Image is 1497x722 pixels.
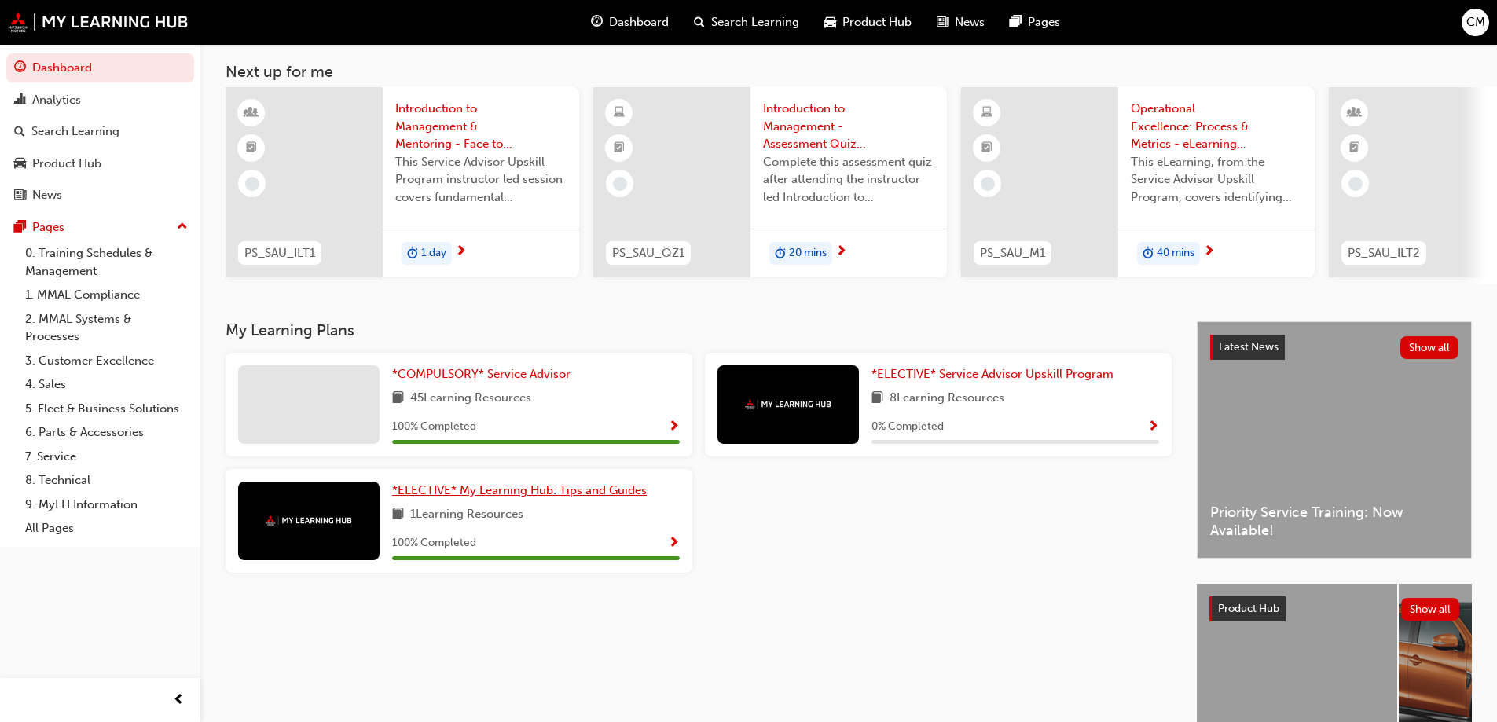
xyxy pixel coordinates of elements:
[410,505,523,525] span: 1 Learning Resources
[1209,596,1459,621] a: Product HubShow all
[1010,13,1022,32] span: pages-icon
[591,13,603,32] span: guage-icon
[392,418,476,436] span: 100 % Completed
[578,6,681,38] a: guage-iconDashboard
[997,6,1073,38] a: pages-iconPages
[955,13,985,31] span: News
[14,157,26,171] span: car-icon
[924,6,997,38] a: news-iconNews
[1218,602,1279,615] span: Product Hub
[668,417,680,437] button: Show Progress
[1203,245,1215,259] span: next-icon
[32,218,64,236] div: Pages
[200,63,1497,81] h3: Next up for me
[410,389,531,409] span: 45 Learning Resources
[1348,244,1420,262] span: PS_SAU_ILT2
[392,483,647,497] span: *ELECTIVE* My Learning Hub: Tips and Guides
[1210,504,1458,539] span: Priority Service Training: Now Available!
[835,245,847,259] span: next-icon
[6,213,194,242] button: Pages
[614,138,625,159] span: booktick-icon
[613,177,627,191] span: learningRecordVerb_NONE-icon
[1147,420,1159,434] span: Show Progress
[668,533,680,553] button: Show Progress
[8,12,189,32] img: mmal
[694,13,705,32] span: search-icon
[392,534,476,552] span: 100 % Completed
[32,91,81,109] div: Analytics
[745,399,831,409] img: mmal
[812,6,924,38] a: car-iconProduct Hub
[1401,598,1460,621] button: Show all
[407,244,418,264] span: duration-icon
[937,13,948,32] span: news-icon
[824,13,836,32] span: car-icon
[246,103,257,123] span: learningResourceType_INSTRUCTOR_LED-icon
[19,420,194,445] a: 6. Parts & Accessories
[981,103,992,123] span: learningResourceType_ELEARNING-icon
[1028,13,1060,31] span: Pages
[14,221,26,235] span: pages-icon
[593,87,947,277] a: PS_SAU_QZ1Introduction to Management - Assessment Quiz (Service Advisor Upskill Program)Complete ...
[31,123,119,141] div: Search Learning
[612,244,684,262] span: PS_SAU_QZ1
[19,241,194,283] a: 0. Training Schedules & Management
[455,245,467,259] span: next-icon
[668,420,680,434] span: Show Progress
[981,177,995,191] span: learningRecordVerb_NONE-icon
[6,181,194,210] a: News
[6,50,194,213] button: DashboardAnalyticsSearch LearningProduct HubNews
[961,87,1315,277] a: PS_SAU_M1Operational Excellence: Process & Metrics - eLearning Module (Service Advisor Upskill Pr...
[871,389,883,409] span: book-icon
[1197,321,1472,559] a: Latest NewsShow allPriority Service Training: Now Available!
[14,189,26,203] span: news-icon
[1462,9,1489,36] button: CM
[711,13,799,31] span: Search Learning
[226,321,1172,339] h3: My Learning Plans
[226,87,579,277] a: PS_SAU_ILT1Introduction to Management & Mentoring - Face to Face Instructor Led Training (Service...
[890,389,1004,409] span: 8 Learning Resources
[244,244,315,262] span: PS_SAU_ILT1
[775,244,786,264] span: duration-icon
[981,138,992,159] span: booktick-icon
[1219,340,1279,354] span: Latest News
[19,397,194,421] a: 5. Fleet & Business Solutions
[842,13,912,31] span: Product Hub
[871,418,944,436] span: 0 % Completed
[19,468,194,493] a: 8. Technical
[19,283,194,307] a: 1. MMAL Compliance
[246,138,257,159] span: booktick-icon
[392,505,404,525] span: book-icon
[614,103,625,123] span: learningResourceType_ELEARNING-icon
[789,244,827,262] span: 20 mins
[1131,100,1302,153] span: Operational Excellence: Process & Metrics - eLearning Module (Service Advisor Upskill Program)
[392,365,577,383] a: *COMPULSORY* Service Advisor
[395,153,567,207] span: This Service Advisor Upskill Program instructor led session covers fundamental management styles ...
[177,217,188,237] span: up-icon
[14,93,26,108] span: chart-icon
[871,365,1120,383] a: *ELECTIVE* Service Advisor Upskill Program
[32,155,101,173] div: Product Hub
[681,6,812,38] a: search-iconSearch Learning
[395,100,567,153] span: Introduction to Management & Mentoring - Face to Face Instructor Led Training (Service Advisor Up...
[980,244,1045,262] span: PS_SAU_M1
[1348,177,1363,191] span: learningRecordVerb_NONE-icon
[1210,335,1458,360] a: Latest NewsShow all
[1466,13,1485,31] span: CM
[32,186,62,204] div: News
[19,493,194,517] a: 9. MyLH Information
[1143,244,1154,264] span: duration-icon
[19,445,194,469] a: 7. Service
[19,349,194,373] a: 3. Customer Excellence
[392,389,404,409] span: book-icon
[19,307,194,349] a: 2. MMAL Systems & Processes
[6,86,194,115] a: Analytics
[1157,244,1194,262] span: 40 mins
[6,149,194,178] a: Product Hub
[245,177,259,191] span: learningRecordVerb_NONE-icon
[609,13,669,31] span: Dashboard
[392,367,571,381] span: *COMPULSORY* Service Advisor
[763,153,934,207] span: Complete this assessment quiz after attending the instructor led Introduction to Management sessi...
